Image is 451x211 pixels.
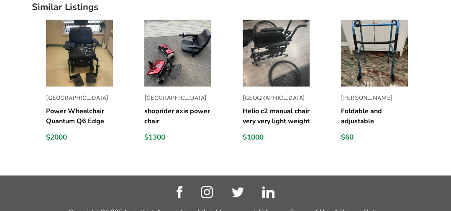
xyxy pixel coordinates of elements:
[144,93,211,103] p: [GEOGRAPHIC_DATA]
[341,106,408,126] h5: Foldable and adjustable [PERSON_NAME]
[232,187,244,197] img: twitter_link
[243,133,310,142] div: $1000
[144,133,211,142] div: $1300
[46,93,113,103] p: [GEOGRAPHIC_DATA]
[341,20,426,149] a: listing[PERSON_NAME]Foldable and adjustable [PERSON_NAME]$60
[46,133,113,142] div: $2000
[243,20,328,149] a: listing[GEOGRAPHIC_DATA]Helio c2 manual chair very very light weight$1000
[201,186,213,198] img: instagram_link
[341,133,408,142] div: $60
[243,20,310,86] img: listing
[144,20,211,86] img: listing
[25,1,426,13] h1: Similar Listings
[177,186,182,198] img: facebook_link
[46,20,131,149] a: listing[GEOGRAPHIC_DATA]Power Wheelchair Quantum Q6 Edge HD Large$2000
[46,20,113,86] img: listing
[144,20,229,149] a: listing[GEOGRAPHIC_DATA]shoprider axis power chair$1300
[341,20,408,86] img: listing
[262,186,274,198] img: linkedin_link
[243,93,310,103] p: [GEOGRAPHIC_DATA]
[144,106,211,126] h5: shoprider axis power chair
[341,93,408,103] p: [PERSON_NAME]
[46,106,113,126] h5: Power Wheelchair Quantum Q6 Edge HD Large
[243,106,310,126] h5: Helio c2 manual chair very very light weight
